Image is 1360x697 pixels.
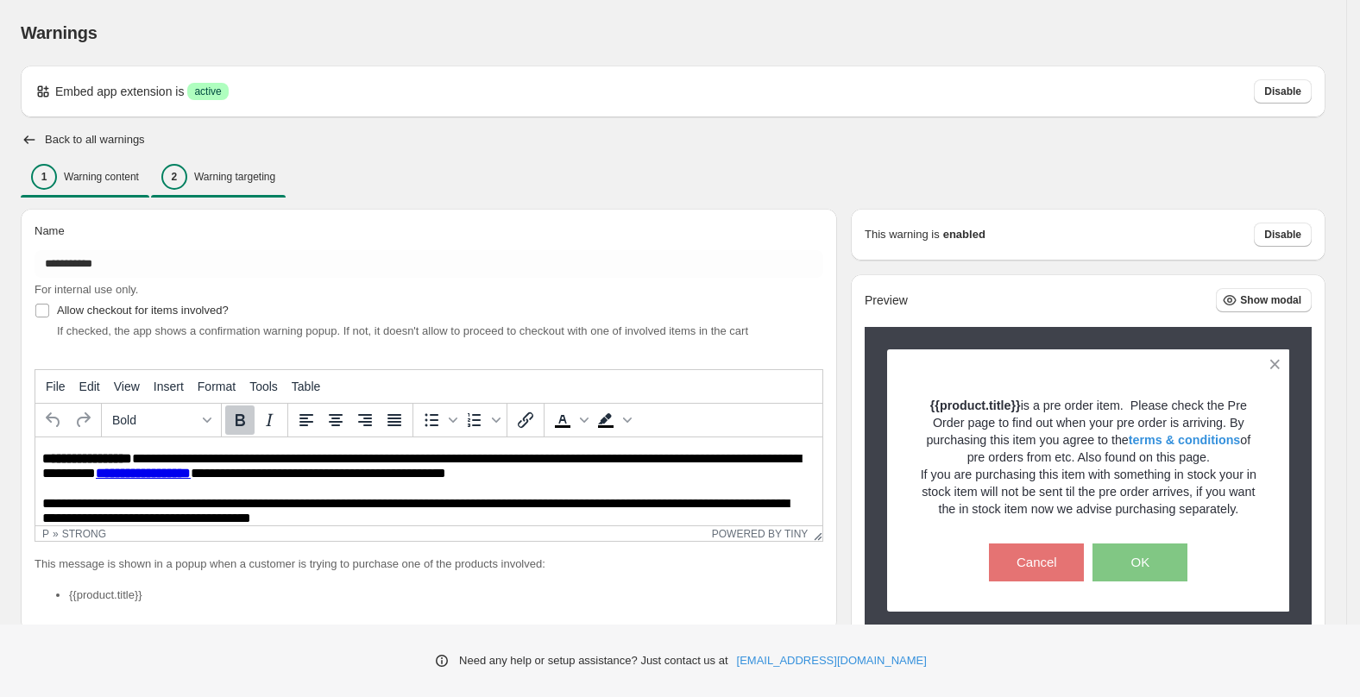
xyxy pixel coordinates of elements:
div: Resize [808,526,822,541]
a: [EMAIL_ADDRESS][DOMAIN_NAME] [737,652,927,669]
button: Bold [225,405,255,435]
h2: Preview [865,293,908,308]
div: 2 [161,164,187,190]
div: Background color [591,405,634,435]
iframe: Rich Text Area [35,437,822,525]
button: Disable [1254,79,1312,104]
span: Name [35,224,65,237]
span: For internal use only. [35,283,138,296]
span: Table [292,380,320,393]
span: If checked, the app shows a confirmation warning popup. If not, it doesn't allow to proceed to ch... [57,324,748,337]
p: This message is shown in a popup when a customer is trying to purchase one of the products involved: [35,556,823,573]
div: strong [62,528,106,540]
button: Insert/edit link [511,405,540,435]
p: If you are purchasing this item with something in stock your in stock item will not be sent til t... [917,466,1260,518]
div: p [42,528,49,540]
button: Redo [68,405,98,435]
span: Show modal [1240,293,1301,307]
p: Embed app extension is [55,83,184,100]
div: » [53,528,59,540]
div: Bullet list [417,405,460,435]
span: Format [198,380,236,393]
span: Bold [112,413,197,427]
span: Edit [79,380,100,393]
h2: Back to all warnings [45,133,145,147]
span: View [114,380,140,393]
button: Disable [1254,223,1312,247]
p: This warning is [865,226,940,243]
p: Warning targeting [194,170,275,184]
span: Disable [1264,85,1301,98]
li: {{product.title}} [69,587,823,604]
span: Warnings [21,23,98,42]
span: Disable [1264,228,1301,242]
body: Rich Text Area. Press ALT-0 for help. [7,14,780,90]
div: Text color [548,405,591,435]
span: File [46,380,66,393]
button: Align center [321,405,350,435]
span: Insert [154,380,184,393]
div: 1 [31,164,57,190]
p: is a pre order item. Please check the Pre Order page to find out when your pre order is arriving.... [917,397,1260,466]
a: Powered by Tiny [712,528,809,540]
button: Align right [350,405,380,435]
button: Justify [380,405,409,435]
strong: enabled [943,226,985,243]
button: Show modal [1216,288,1312,312]
button: Cancel [989,543,1084,581]
button: 2Warning targeting [151,159,286,195]
span: Allow checkout for items involved? [57,304,229,317]
button: Undo [39,405,68,435]
span: active [194,85,221,98]
button: 1Warning content [21,159,149,195]
strong: {{product.title}} [930,399,1021,412]
button: Italic [255,405,284,435]
p: Warning content [64,170,139,184]
a: terms & conditions [1129,433,1240,447]
div: Numbered list [460,405,503,435]
button: Align left [292,405,321,435]
button: Formats [105,405,217,435]
button: OK [1092,543,1187,581]
span: Tools [249,380,278,393]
